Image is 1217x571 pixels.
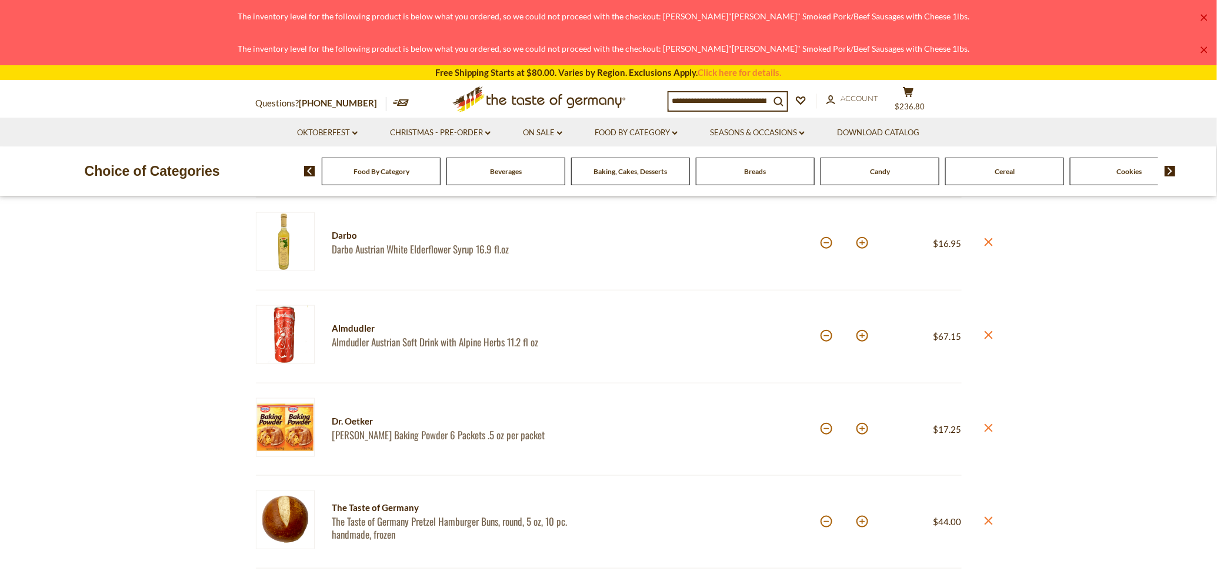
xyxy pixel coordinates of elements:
[256,490,315,549] img: The Taste of Germany Pretzel Hamburger Buns, round, 5 oz, 10 pc. handmade, frozen
[332,243,588,255] a: Darbo Austrian White Elderflower Syrup 16.9 fl.oz
[256,212,315,271] img: Darbo Austrian White Elderflower Syrup 16.9 fl.oz
[995,167,1015,176] a: Cereal
[595,126,678,139] a: Food By Category
[256,305,315,364] img: Almdudler Austrian Soft Drink with Alpine Herbs 11.2 fl oz
[826,92,879,105] a: Account
[933,424,962,435] span: $17.25
[332,321,588,336] div: Almdudler
[1201,46,1208,54] a: ×
[299,98,378,108] a: [PHONE_NUMBER]
[745,167,766,176] a: Breads
[933,238,962,249] span: $16.95
[841,94,879,103] span: Account
[523,126,562,139] a: On Sale
[837,126,919,139] a: Download Catalog
[332,228,588,243] div: Darbo
[332,500,588,515] div: The Taste of Germany
[9,9,1198,23] div: The inventory level for the following product is below what you ordered, so we could not proceed ...
[933,516,962,527] span: $44.00
[297,126,358,139] a: Oktoberfest
[1117,167,1142,176] a: Cookies
[895,102,925,111] span: $236.80
[933,331,962,342] span: $67.15
[390,126,491,139] a: Christmas - PRE-ORDER
[332,414,588,429] div: Dr. Oetker
[710,126,805,139] a: Seasons & Occasions
[1165,166,1176,176] img: next arrow
[354,167,409,176] a: Food By Category
[1201,14,1208,21] a: ×
[594,167,668,176] a: Baking, Cakes, Desserts
[332,515,588,540] a: The Taste of Germany Pretzel Hamburger Buns, round, 5 oz, 10 pc. handmade, frozen
[256,96,386,111] p: Questions?
[891,86,926,116] button: $236.80
[256,398,315,457] img: Dr. Oetker Baking Powder 6 Packets .5 oz per packet
[332,336,588,348] a: Almdudler Austrian Soft Drink with Alpine Herbs 11.2 fl oz
[870,167,890,176] a: Candy
[304,166,315,176] img: previous arrow
[698,67,782,78] a: Click here for details.
[332,429,588,441] a: [PERSON_NAME] Baking Powder 6 Packets .5 oz per packet
[490,167,522,176] a: Beverages
[9,42,1198,55] div: The inventory level for the following product is below what you ordered, so we could not proceed ...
